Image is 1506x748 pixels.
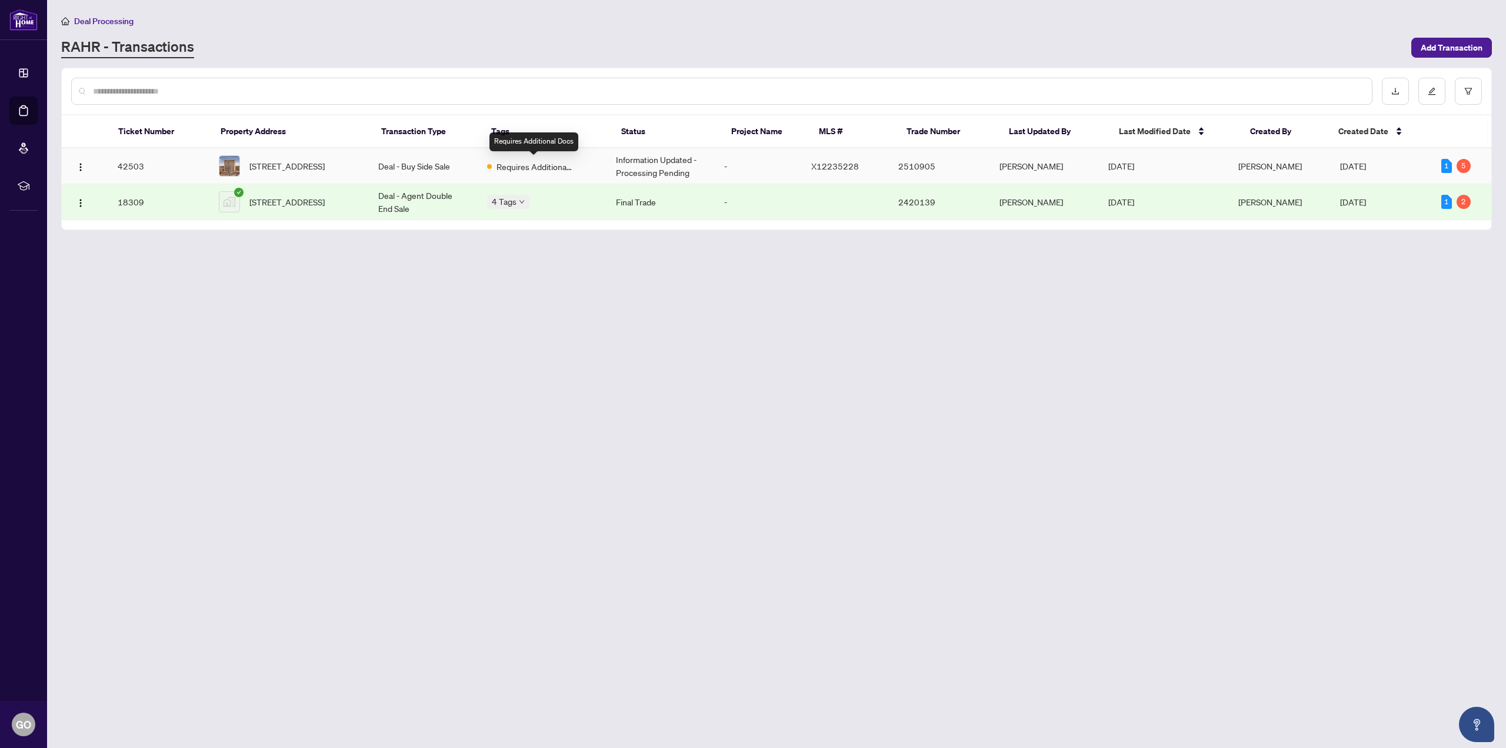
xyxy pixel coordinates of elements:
[809,115,897,148] th: MLS #
[999,115,1109,148] th: Last Updated By
[1108,161,1134,171] span: [DATE]
[990,148,1099,184] td: [PERSON_NAME]
[1418,78,1445,105] button: edit
[249,159,325,172] span: [STREET_ADDRESS]
[1391,87,1400,95] span: download
[889,148,990,184] td: 2510905
[369,184,478,220] td: Deal - Agent Double End Sale
[1382,78,1409,105] button: download
[61,17,69,25] span: home
[482,115,612,148] th: Tags
[369,148,478,184] td: Deal - Buy Side Sale
[76,198,85,208] img: Logo
[715,184,802,220] td: -
[1119,125,1191,138] span: Last Modified Date
[16,716,31,733] span: GO
[1340,197,1366,207] span: [DATE]
[1411,38,1492,58] button: Add Transaction
[607,148,715,184] td: Information Updated - Processing Pending
[61,37,194,58] a: RAHR - Transactions
[889,184,990,220] td: 2420139
[71,157,90,175] button: Logo
[1238,161,1302,171] span: [PERSON_NAME]
[489,132,578,151] div: Requires Additional Docs
[1428,87,1436,95] span: edit
[234,188,244,197] span: check-circle
[897,115,999,148] th: Trade Number
[249,195,325,208] span: [STREET_ADDRESS]
[1329,115,1431,148] th: Created Date
[497,160,573,173] span: Requires Additional Docs
[1241,115,1328,148] th: Created By
[519,199,525,205] span: down
[1441,159,1452,173] div: 1
[990,184,1099,220] td: [PERSON_NAME]
[722,115,809,148] th: Project Name
[1464,87,1472,95] span: filter
[219,156,239,176] img: thumbnail-img
[108,148,209,184] td: 42503
[211,115,372,148] th: Property Address
[1455,78,1482,105] button: filter
[109,115,211,148] th: Ticket Number
[9,9,38,31] img: logo
[1340,161,1366,171] span: [DATE]
[607,184,715,220] td: Final Trade
[1338,125,1388,138] span: Created Date
[612,115,722,148] th: Status
[76,162,85,172] img: Logo
[108,184,209,220] td: 18309
[1109,115,1241,148] th: Last Modified Date
[1457,195,1471,209] div: 2
[1238,197,1302,207] span: [PERSON_NAME]
[1457,159,1471,173] div: 5
[71,192,90,211] button: Logo
[811,161,859,171] span: X12235228
[715,148,802,184] td: -
[492,195,517,208] span: 4 Tags
[74,16,134,26] span: Deal Processing
[1108,197,1134,207] span: [DATE]
[1441,195,1452,209] div: 1
[372,115,482,148] th: Transaction Type
[1421,38,1482,57] span: Add Transaction
[1459,707,1494,742] button: Open asap
[219,192,239,212] img: thumbnail-img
